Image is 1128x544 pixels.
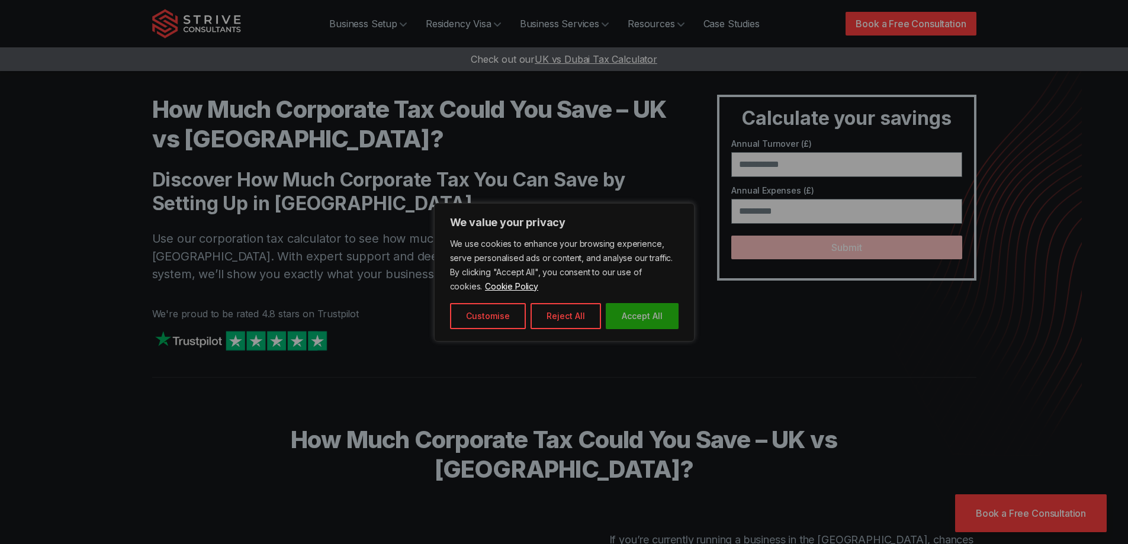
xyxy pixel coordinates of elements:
[450,237,679,294] p: We use cookies to enhance your browsing experience, serve personalised ads or content, and analys...
[450,303,526,329] button: Customise
[434,203,695,342] div: We value your privacy
[531,303,601,329] button: Reject All
[450,215,679,230] p: We value your privacy
[606,303,679,329] button: Accept All
[484,281,539,292] a: Cookie Policy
